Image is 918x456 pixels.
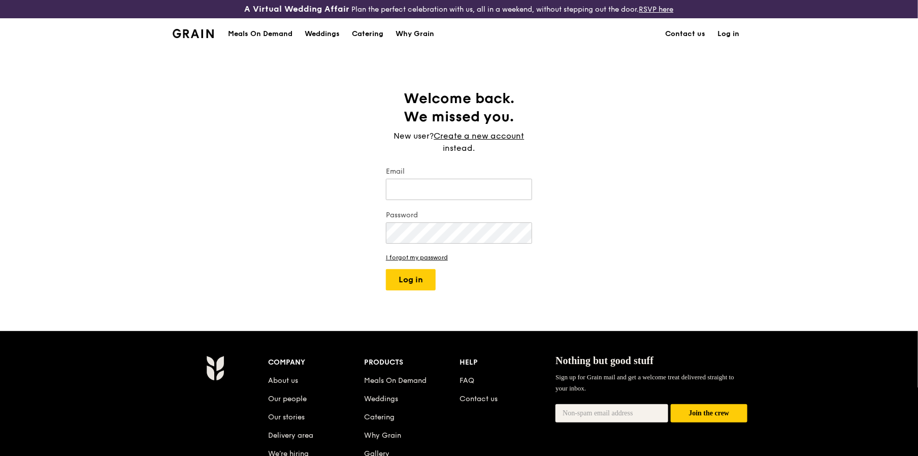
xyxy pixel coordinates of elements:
[173,29,214,38] img: Grain
[555,373,734,392] span: Sign up for Grain mail and get a welcome treat delivered straight to your inbox.
[711,19,745,49] a: Log in
[299,19,346,49] a: Weddings
[364,395,398,403] a: Weddings
[173,18,214,48] a: GrainGrain
[460,395,498,403] a: Contact us
[268,355,364,370] div: Company
[460,376,475,385] a: FAQ
[396,19,434,49] div: Why Grain
[268,413,305,421] a: Our stories
[555,404,668,422] input: Non-spam email address
[386,167,532,177] label: Email
[443,143,475,153] span: instead.
[268,376,298,385] a: About us
[386,89,532,126] h1: Welcome back. We missed you.
[434,130,524,142] a: Create a new account
[386,254,532,261] a: I forgot my password
[206,355,224,381] img: Grain
[268,431,313,440] a: Delivery area
[346,19,389,49] a: Catering
[639,5,674,14] a: RSVP here
[460,355,556,370] div: Help
[305,19,340,49] div: Weddings
[386,269,436,290] button: Log in
[364,431,401,440] a: Why Grain
[364,355,460,370] div: Products
[167,4,751,14] div: Plan the perfect celebration with us, all in a weekend, without stepping out the door.
[228,19,292,49] div: Meals On Demand
[555,355,653,366] span: Nothing but good stuff
[659,19,711,49] a: Contact us
[394,131,434,141] span: New user?
[389,19,440,49] a: Why Grain
[671,404,747,423] button: Join the crew
[386,210,532,220] label: Password
[364,413,395,421] a: Catering
[352,19,383,49] div: Catering
[268,395,307,403] a: Our people
[245,4,350,14] h3: A Virtual Wedding Affair
[364,376,427,385] a: Meals On Demand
